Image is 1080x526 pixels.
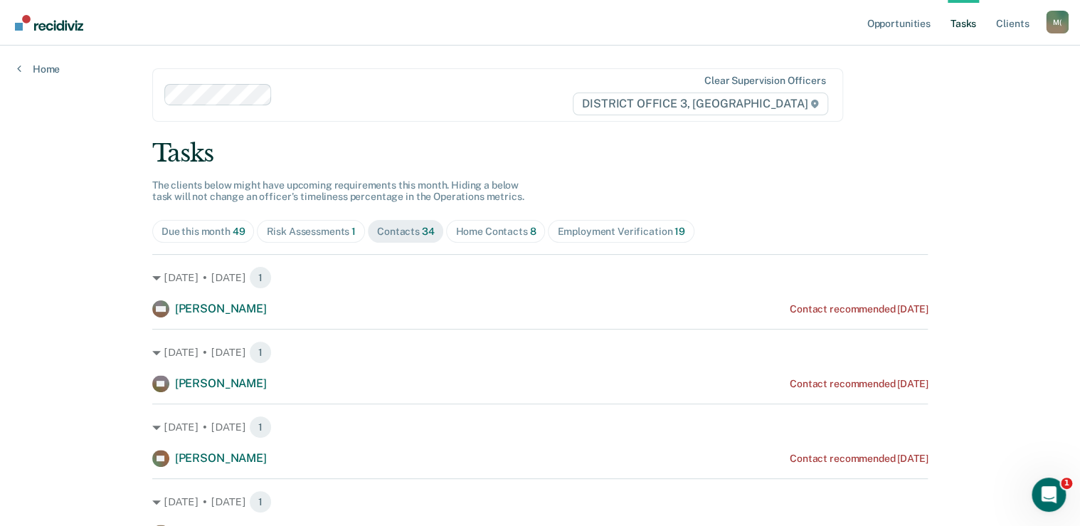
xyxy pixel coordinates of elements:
[152,490,928,513] div: [DATE] • [DATE] 1
[249,416,272,438] span: 1
[15,15,83,31] img: Recidiviz
[233,226,245,237] span: 49
[790,378,928,390] div: Contact recommended [DATE]
[674,226,685,237] span: 19
[175,377,267,390] span: [PERSON_NAME]
[1046,11,1069,33] button: Profile dropdown button
[351,226,356,237] span: 1
[152,341,928,364] div: [DATE] • [DATE] 1
[175,302,267,315] span: [PERSON_NAME]
[175,451,267,465] span: [PERSON_NAME]
[557,226,684,238] div: Employment Verification
[1046,11,1069,33] div: M (
[249,490,272,513] span: 1
[529,226,536,237] span: 8
[455,226,536,238] div: Home Contacts
[249,341,272,364] span: 1
[1061,478,1072,489] span: 1
[152,179,524,203] span: The clients below might have upcoming requirements this month. Hiding a below task will not chang...
[1032,478,1066,512] iframe: Intercom live chat
[573,93,828,115] span: DISTRICT OFFICE 3, [GEOGRAPHIC_DATA]
[422,226,435,237] span: 34
[790,303,928,315] div: Contact recommended [DATE]
[152,266,928,289] div: [DATE] • [DATE] 1
[790,453,928,465] div: Contact recommended [DATE]
[17,63,60,75] a: Home
[152,416,928,438] div: [DATE] • [DATE] 1
[152,139,928,168] div: Tasks
[162,226,245,238] div: Due this month
[377,226,435,238] div: Contacts
[266,226,356,238] div: Risk Assessments
[704,75,825,87] div: Clear supervision officers
[249,266,272,289] span: 1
